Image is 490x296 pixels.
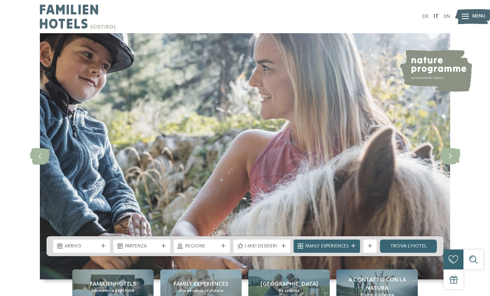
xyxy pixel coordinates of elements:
a: IT [434,14,439,19]
span: I miei desideri [245,243,279,250]
span: Family experiences [174,280,228,288]
span: Una vacanza su misura [179,288,223,294]
span: Partenza [125,243,159,250]
span: [GEOGRAPHIC_DATA] [260,280,318,288]
span: Arrivo [65,243,98,250]
span: Familienhotels [90,280,136,288]
img: nature programme by Familienhotels Südtirol [399,50,472,92]
span: Family Experiences [305,243,348,250]
a: trova l’hotel [380,240,437,253]
span: Regione [185,243,219,250]
img: Family hotel Alto Adige: the happy family places! [40,33,450,279]
span: Panoramica degli hotel [91,288,135,294]
span: A contatto con la natura [340,276,414,292]
span: Menu [472,13,485,20]
a: EN [444,14,450,19]
a: DE [422,14,429,19]
span: Da scoprire [279,288,299,294]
